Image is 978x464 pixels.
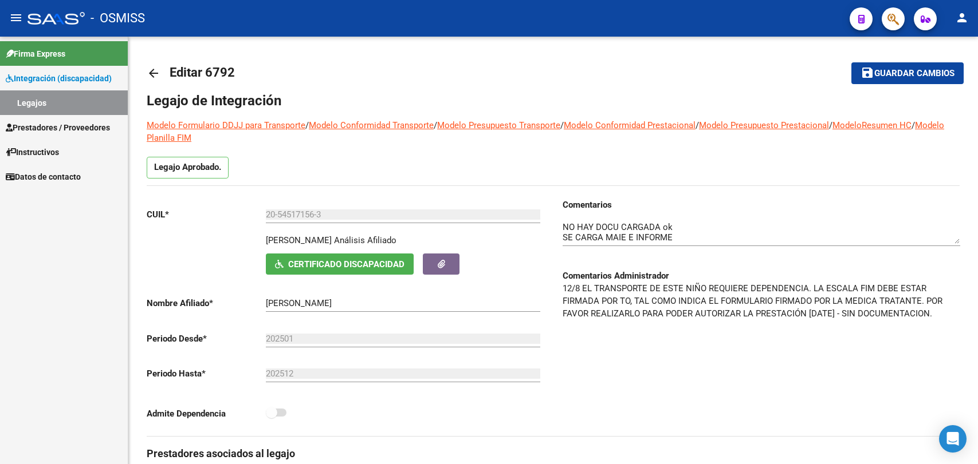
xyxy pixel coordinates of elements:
[266,234,332,247] p: [PERSON_NAME]
[6,146,59,158] span: Instructivos
[563,282,960,320] p: 12/8 EL TRANSPORTE DE ESTE NIÑO REQUIERE DEPENDENCIA. LA ESCALA FIM DEBE ESTAR FIRMADA POR TO, TA...
[91,6,145,31] span: - OSMISS
[147,407,266,420] p: Admite Dependencia
[699,120,829,130] a: Modelo Presupuesto Prestacional
[266,253,414,275] button: Certificado Discapacidad
[861,66,874,80] mat-icon: save
[832,120,912,130] a: ModeloResumen HC
[564,120,696,130] a: Modelo Conformidad Prestacional
[147,120,305,130] a: Modelo Formulario DDJJ para Transporte
[147,92,960,110] h1: Legajo de Integración
[147,66,160,80] mat-icon: arrow_back
[6,47,65,60] span: Firma Express
[874,69,955,79] span: Guardar cambios
[147,157,229,179] p: Legajo Aprobado.
[309,120,434,130] a: Modelo Conformidad Transporte
[563,199,960,211] h3: Comentarios
[6,170,81,183] span: Datos de contacto
[939,425,967,453] div: Open Intercom Messenger
[170,65,235,80] span: Editar 6792
[955,11,969,25] mat-icon: person
[437,120,560,130] a: Modelo Presupuesto Transporte
[851,62,964,84] button: Guardar cambios
[147,297,266,310] p: Nombre Afiliado
[6,121,110,134] span: Prestadores / Proveedores
[6,72,112,85] span: Integración (discapacidad)
[334,234,396,247] div: Análisis Afiliado
[563,269,960,282] h3: Comentarios Administrador
[288,259,404,269] span: Certificado Discapacidad
[9,11,23,25] mat-icon: menu
[147,367,266,380] p: Periodo Hasta
[147,208,266,221] p: CUIL
[147,446,960,462] h3: Prestadores asociados al legajo
[147,332,266,345] p: Periodo Desde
